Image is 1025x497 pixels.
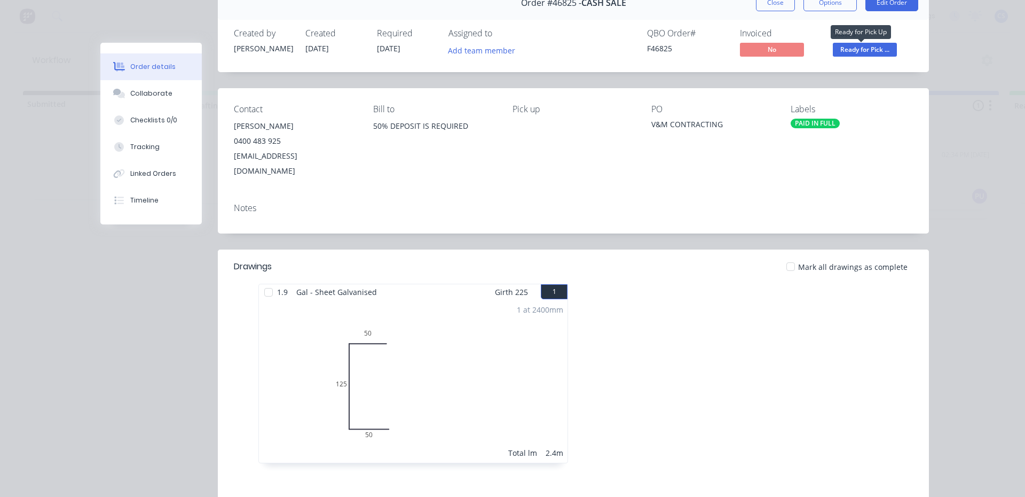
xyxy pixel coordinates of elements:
div: Created by [234,28,293,38]
span: Girth 225 [495,284,528,300]
div: [EMAIL_ADDRESS][DOMAIN_NAME] [234,149,356,178]
span: No [740,43,804,56]
div: Order details [130,62,176,72]
span: [DATE] [305,43,329,53]
span: Ready for Pick ... [833,43,897,56]
span: Gal - Sheet Galvanised [292,284,381,300]
div: Linked Orders [130,169,176,178]
button: Tracking [100,134,202,160]
div: PO [651,104,774,114]
div: [PERSON_NAME]0400 483 925[EMAIL_ADDRESS][DOMAIN_NAME] [234,119,356,178]
div: Assigned to [448,28,555,38]
div: F46825 [647,43,727,54]
div: [PERSON_NAME] [234,43,293,54]
div: 2.4m [546,447,563,459]
div: 050125501 at 2400mmTotal lm2.4m [259,300,567,463]
span: Mark all drawings as complete [798,261,908,273]
span: 1.9 [273,284,292,300]
div: 50% DEPOSIT IS REQUIRED [373,119,495,134]
div: 0400 483 925 [234,134,356,149]
div: Timeline [130,196,159,205]
div: [PERSON_NAME] [234,119,356,134]
button: Timeline [100,187,202,214]
div: Pick up [512,104,635,114]
button: 1 [541,284,567,299]
div: V&M CONTRACTING [651,119,774,134]
div: Ready for Pick Up [831,25,891,39]
div: Labels [791,104,913,114]
button: Checklists 0/0 [100,107,202,134]
button: Linked Orders [100,160,202,187]
div: 1 at 2400mm [517,304,563,315]
div: PAID IN FULL [791,119,840,128]
button: Add team member [443,43,521,57]
div: Notes [234,203,913,213]
button: Ready for Pick ... [833,43,897,59]
div: Total lm [508,447,537,459]
div: Contact [234,104,356,114]
button: Order details [100,53,202,80]
span: [DATE] [377,43,400,53]
div: QBO Order # [647,28,727,38]
div: Bill to [373,104,495,114]
div: Created [305,28,364,38]
button: Add team member [448,43,521,57]
div: Tracking [130,142,160,152]
button: Collaborate [100,80,202,107]
div: Required [377,28,436,38]
div: Collaborate [130,89,172,98]
div: Drawings [234,260,272,273]
div: 50% DEPOSIT IS REQUIRED [373,119,495,153]
div: Checklists 0/0 [130,115,177,125]
div: Invoiced [740,28,820,38]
